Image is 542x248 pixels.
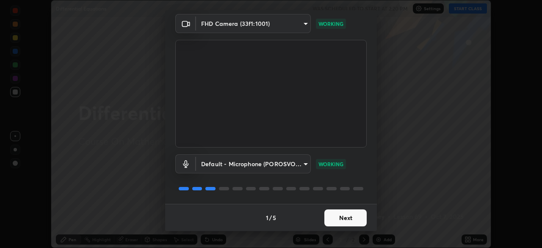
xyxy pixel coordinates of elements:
h4: 5 [273,213,276,222]
p: WORKING [318,20,343,28]
h4: / [269,213,272,222]
button: Next [324,209,367,226]
p: WORKING [318,160,343,168]
div: FHD Camera (33f1:1001) [196,154,311,173]
div: FHD Camera (33f1:1001) [196,14,311,33]
h4: 1 [266,213,268,222]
